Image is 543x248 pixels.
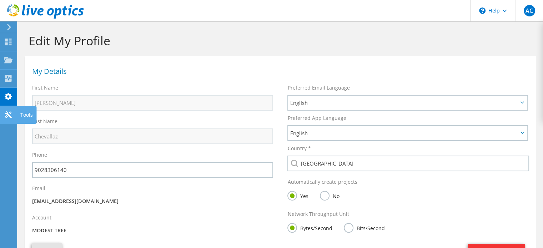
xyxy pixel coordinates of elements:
[344,223,384,232] label: Bits/Second
[287,178,357,186] label: Automatically create projects
[17,106,36,124] div: Tools
[32,118,57,125] label: Last Name
[290,98,518,107] span: English
[287,223,332,232] label: Bytes/Second
[320,191,339,200] label: No
[287,211,349,218] label: Network Throughput Unit
[32,214,51,221] label: Account
[32,84,58,91] label: First Name
[290,129,518,137] span: English
[32,151,47,158] label: Phone
[29,33,529,48] h1: Edit My Profile
[32,197,273,205] p: [EMAIL_ADDRESS][DOMAIN_NAME]
[287,145,311,152] label: Country *
[524,5,535,16] span: AC
[32,227,273,234] p: MODEST TREE
[287,191,308,200] label: Yes
[32,185,45,192] label: Email
[287,84,350,91] label: Preferred Email Language
[479,7,486,14] svg: \n
[32,68,525,75] h1: My Details
[287,115,346,122] label: Preferred App Language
